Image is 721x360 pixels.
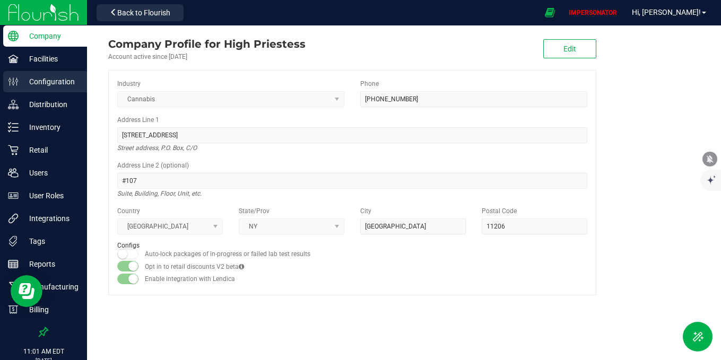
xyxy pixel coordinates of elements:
[117,8,170,17] span: Back to Flourish
[563,45,576,53] span: Edit
[5,347,82,356] p: 11:01 AM EDT
[8,54,19,64] inline-svg: Facilities
[117,242,587,249] h2: Configs
[538,2,562,23] span: Open Ecommerce Menu
[117,115,159,125] label: Address Line 1
[19,212,82,225] p: Integrations
[19,144,82,156] p: Retail
[117,187,202,200] i: Suite, Building, Floor, Unit, etc.
[19,75,82,88] p: Configuration
[145,249,310,259] label: Auto-lock packages of in-progress or failed lab test results
[11,275,42,307] iframe: Resource center
[482,218,587,234] input: Postal Code
[97,4,184,21] button: Back to Flourish
[8,168,19,178] inline-svg: Users
[19,258,82,270] p: Reports
[543,39,596,58] button: Edit
[19,303,82,316] p: Billing
[117,161,189,170] label: Address Line 2 (optional)
[360,218,466,234] input: City
[8,304,19,315] inline-svg: Billing
[8,31,19,41] inline-svg: Company
[145,262,244,271] label: Opt in to retail discounts V2 beta
[145,274,235,284] label: Enable integration with Lendica
[482,206,517,216] label: Postal Code
[8,213,19,224] inline-svg: Integrations
[117,173,587,189] input: Suite, Building, Unit, etc.
[683,322,713,352] button: Toggle Menu
[108,36,306,52] div: High Priestess
[117,142,197,154] i: Street address, P.O. Box, C/O
[19,189,82,202] p: User Roles
[19,280,82,293] p: Manufacturing
[8,122,19,133] inline-svg: Inventory
[38,327,49,337] label: Pin the sidebar to full width on large screens
[19,121,82,134] p: Inventory
[632,8,701,16] span: Hi, [PERSON_NAME]!
[19,52,82,65] p: Facilities
[8,282,19,292] inline-svg: Manufacturing
[8,76,19,87] inline-svg: Configuration
[117,79,141,89] label: Industry
[108,52,306,62] div: Account active since [DATE]
[8,190,19,201] inline-svg: User Roles
[360,79,379,89] label: Phone
[360,91,587,107] input: (123) 456-7890
[8,259,19,269] inline-svg: Reports
[239,206,270,216] label: State/Prov
[360,206,371,216] label: City
[117,206,140,216] label: Country
[564,8,621,17] p: IMPERSONATOR
[117,127,587,143] input: Address
[8,145,19,155] inline-svg: Retail
[8,99,19,110] inline-svg: Distribution
[19,30,82,42] p: Company
[8,236,19,247] inline-svg: Tags
[19,166,82,179] p: Users
[19,235,82,248] p: Tags
[19,98,82,111] p: Distribution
